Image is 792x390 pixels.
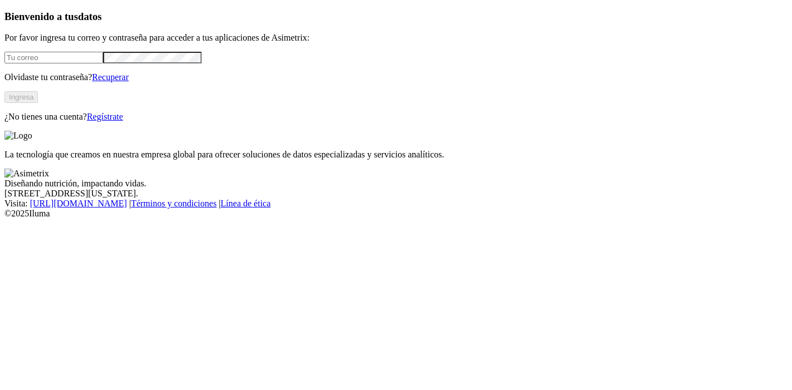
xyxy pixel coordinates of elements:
input: Tu correo [4,52,103,63]
img: Asimetrix [4,169,49,179]
div: © 2025 Iluma [4,209,788,219]
a: Términos y condiciones [131,199,217,208]
div: Diseñando nutrición, impactando vidas. [4,179,788,189]
p: Por favor ingresa tu correo y contraseña para acceder a tus aplicaciones de Asimetrix: [4,33,788,43]
a: Línea de ética [221,199,271,208]
span: datos [78,11,102,22]
img: Logo [4,131,32,141]
div: Visita : | | [4,199,788,209]
p: La tecnología que creamos en nuestra empresa global para ofrecer soluciones de datos especializad... [4,150,788,160]
a: Recuperar [92,72,129,82]
div: [STREET_ADDRESS][US_STATE]. [4,189,788,199]
a: Regístrate [87,112,123,121]
h3: Bienvenido a tus [4,11,788,23]
p: Olvidaste tu contraseña? [4,72,788,82]
a: [URL][DOMAIN_NAME] [30,199,127,208]
p: ¿No tienes una cuenta? [4,112,788,122]
button: Ingresa [4,91,38,103]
